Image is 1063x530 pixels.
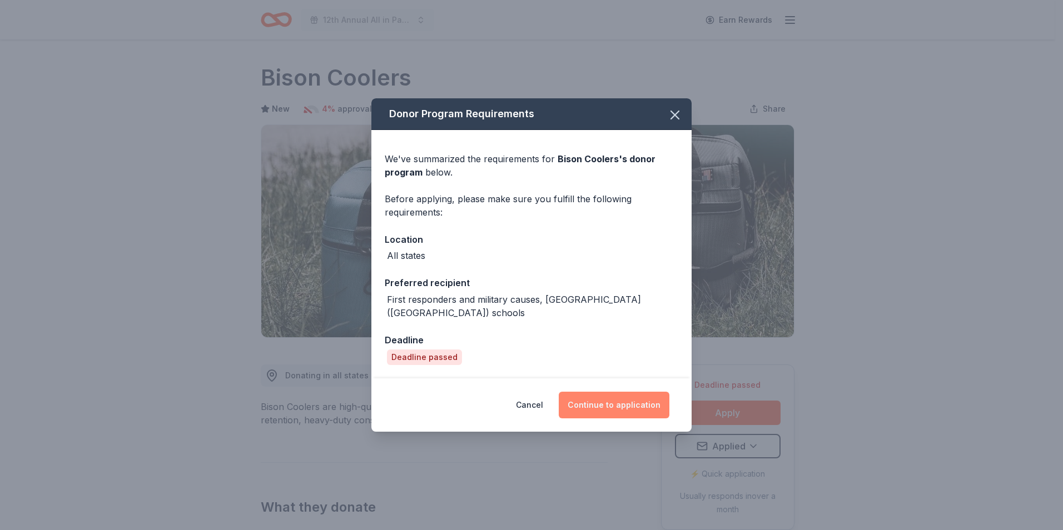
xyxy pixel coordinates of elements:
[387,249,425,262] div: All states
[559,392,669,418] button: Continue to application
[385,276,678,290] div: Preferred recipient
[385,333,678,347] div: Deadline
[387,293,678,319] div: First responders and military causes, [GEOGRAPHIC_DATA] ([GEOGRAPHIC_DATA]) schools
[371,98,692,130] div: Donor Program Requirements
[385,232,678,247] div: Location
[385,152,678,179] div: We've summarized the requirements for below.
[385,192,678,219] div: Before applying, please make sure you fulfill the following requirements:
[516,392,543,418] button: Cancel
[387,349,462,365] div: Deadline passed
